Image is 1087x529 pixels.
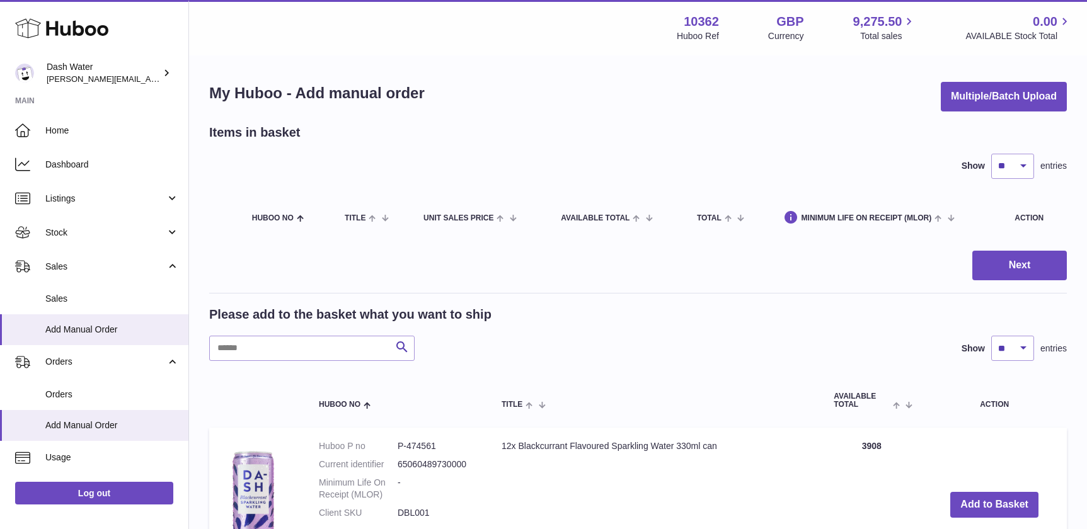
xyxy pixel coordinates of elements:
dt: Client SKU [319,507,398,519]
span: Total sales [860,30,916,42]
span: entries [1040,343,1067,355]
span: 0.00 [1033,13,1057,30]
a: Log out [15,482,173,504]
strong: 10362 [684,13,719,30]
div: Dash Water [47,61,160,85]
div: Action [1015,214,1054,222]
button: Add to Basket [950,492,1038,518]
span: entries [1040,160,1067,172]
a: 0.00 AVAILABLE Stock Total [965,13,1072,42]
th: Action [922,380,1067,421]
span: Listings [45,193,166,205]
dt: Huboo P no [319,440,398,452]
div: Currency [768,30,804,42]
span: 9,275.50 [853,13,902,30]
span: AVAILABLE Total [561,214,630,222]
span: Dashboard [45,159,179,171]
span: AVAILABLE Stock Total [965,30,1072,42]
label: Show [962,160,985,172]
span: Usage [45,452,179,464]
span: Home [45,125,179,137]
h2: Items in basket [209,124,301,141]
span: Stock [45,227,166,239]
div: Huboo Ref [677,30,719,42]
button: Multiple/Batch Upload [941,82,1067,111]
span: Orders [45,356,166,368]
h1: My Huboo - Add manual order [209,83,425,103]
span: Sales [45,261,166,273]
img: james@dash-water.com [15,64,34,82]
span: Add Manual Order [45,324,179,336]
strong: GBP [776,13,803,30]
dt: Minimum Life On Receipt (MLOR) [319,477,398,501]
dd: - [398,477,476,501]
span: Huboo no [252,214,294,222]
span: Unit Sales Price [423,214,493,222]
label: Show [962,343,985,355]
span: Sales [45,293,179,305]
button: Next [972,251,1067,280]
dd: P-474561 [398,440,476,452]
span: Total [697,214,722,222]
span: Huboo no [319,401,360,409]
span: [PERSON_NAME][EMAIL_ADDRESS][DOMAIN_NAME] [47,74,253,84]
span: AVAILABLE Total [834,392,890,409]
dt: Current identifier [319,458,398,470]
span: Minimum Life On Receipt (MLOR) [802,214,932,222]
dd: 65060489730000 [398,458,476,470]
span: Title [345,214,365,222]
dd: DBL001 [398,507,476,519]
span: Title [502,401,522,409]
h2: Please add to the basket what you want to ship [209,306,492,323]
span: Orders [45,389,179,401]
span: Add Manual Order [45,419,179,431]
a: 9,275.50 Total sales [853,13,917,42]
